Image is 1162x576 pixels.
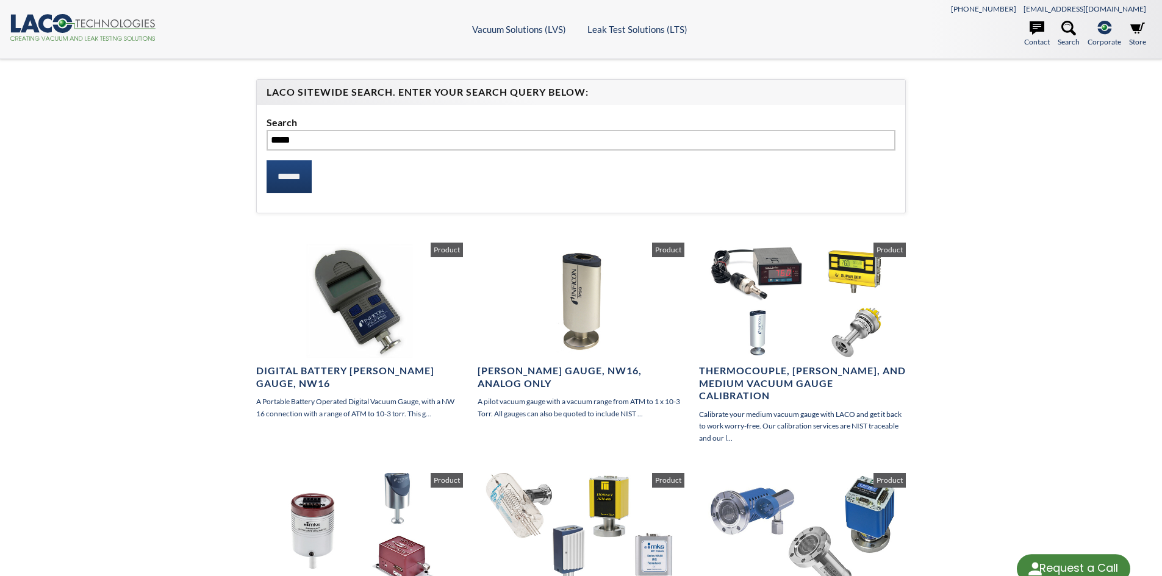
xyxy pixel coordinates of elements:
h4: [PERSON_NAME] Gauge, NW16, Analog Only [478,364,684,390]
a: Leak Test Solutions (LTS) [587,24,687,35]
h4: LACO Sitewide Search. Enter your Search Query Below: [267,86,896,99]
span: Product [873,473,906,488]
span: Corporate [1088,36,1121,48]
p: Calibrate your medium vacuum gauge with LACO and get it back to work worry-free. Our calibration ... [699,408,906,444]
a: [PERSON_NAME] Gauge, NW16, Analog Only A pilot vacuum gauge with a vacuum range from ATM to 1 x 1... [478,243,684,419]
span: Product [873,243,906,257]
span: Product [652,473,684,488]
span: Product [431,243,463,257]
a: Contact [1024,21,1050,48]
a: Store [1129,21,1146,48]
h4: Thermocouple, [PERSON_NAME], and Medium Vacuum Gauge Calibration [699,364,906,402]
label: Search [267,115,896,130]
a: Thermocouple, [PERSON_NAME], and Medium Vacuum Gauge Calibration Calibrate your medium vacuum gau... [699,243,906,444]
p: A Portable Battery Operated Digital Vacuum Gauge, with a NW 16 connection with a range of ATM to ... [256,396,463,419]
a: Search [1058,21,1080,48]
span: Product [431,473,463,488]
a: Digital Battery [PERSON_NAME] Gauge, NW16 A Portable Battery Operated Digital Vacuum Gauge, with ... [256,243,463,419]
p: A pilot vacuum gauge with a vacuum range from ATM to 1 x 10-3 Torr. All gauges can also be quoted... [478,396,684,419]
h4: Digital Battery [PERSON_NAME] Gauge, NW16 [256,364,463,390]
a: Vacuum Solutions (LVS) [472,24,566,35]
a: [EMAIL_ADDRESS][DOMAIN_NAME] [1024,4,1146,13]
a: [PHONE_NUMBER] [951,4,1016,13]
span: Product [652,243,684,257]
